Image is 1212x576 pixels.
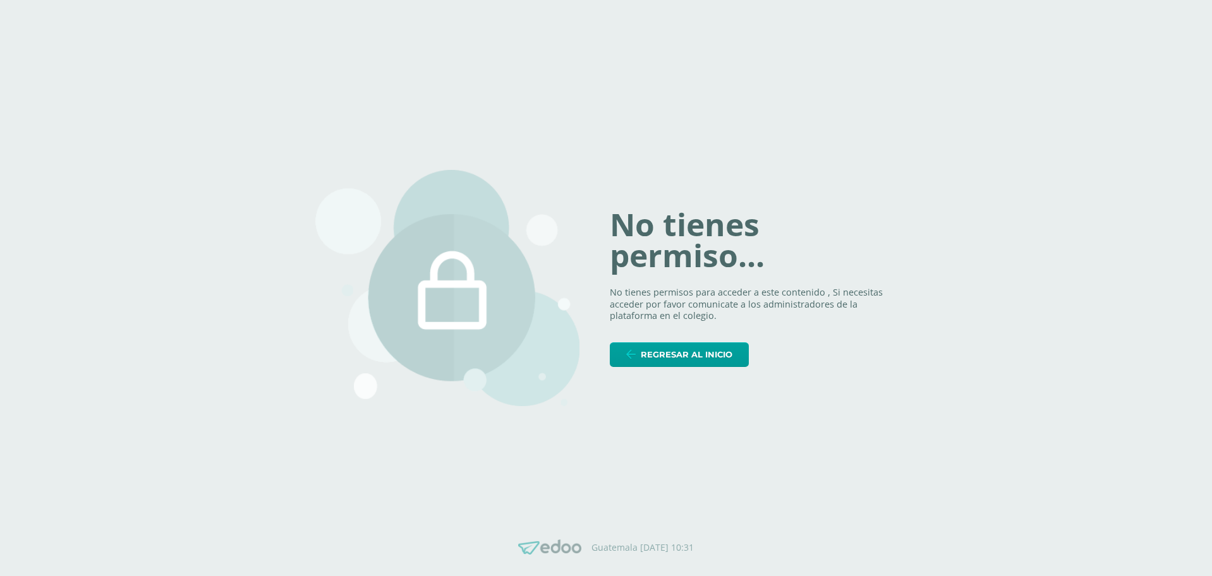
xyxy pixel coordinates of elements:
p: Guatemala [DATE] 10:31 [591,542,694,553]
h1: No tienes permiso... [610,209,897,272]
a: Regresar al inicio [610,342,749,367]
span: Regresar al inicio [641,343,732,366]
p: No tienes permisos para acceder a este contenido , Si necesitas acceder por favor comunicate a lo... [610,287,897,322]
img: Edoo [518,539,581,555]
img: 403.png [315,170,579,406]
